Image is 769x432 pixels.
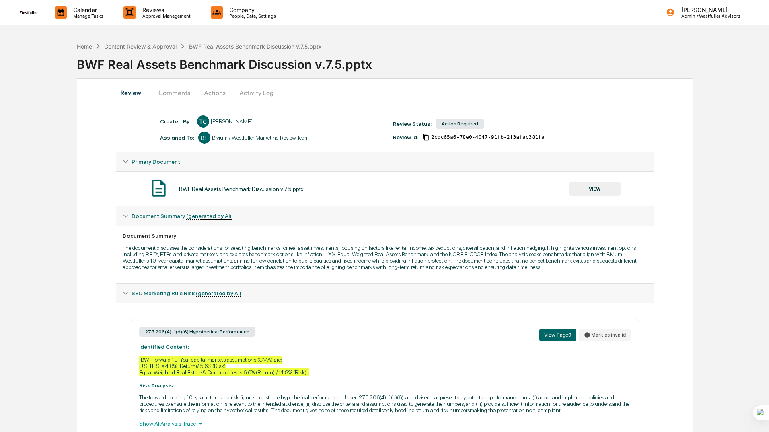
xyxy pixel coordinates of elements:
[149,178,169,198] img: Document Icon
[198,132,210,144] div: BT
[67,6,107,13] p: Calendar
[197,83,233,102] button: Actions
[139,394,631,413] p: The forward-looking 10-year return and risk figures constitute hypothetical performance. Under 27...
[123,245,647,270] p: The document discusses the considerations for selecting benchmarks for real asset investments, fo...
[136,13,195,19] p: Approval Management
[77,51,769,72] div: BWF Real Assets Benchmark Discussion v.7.5.pptx
[116,83,152,102] button: Review
[139,382,174,389] strong: Risk Analysis:
[223,6,280,13] p: Company
[116,206,654,226] div: Document Summary (generated by AI)
[393,121,432,127] div: Review Status:
[431,134,545,140] span: 2cdc65a6-78e0-4047-91fb-2f3afac381fa
[197,115,209,128] div: TC
[116,171,654,206] div: Primary Document
[211,118,253,125] div: [PERSON_NAME]
[223,13,280,19] p: People, Data, Settings
[123,232,647,239] div: Document Summary
[139,356,309,376] div: BWF forward 10-Year capital markets assumptions (CMA) are: U.S. TIPS is 4.8% (Return)/ 5.6% (Risk...
[116,83,654,102] div: secondary tabs example
[160,118,193,125] div: Created By: ‎ ‎
[436,119,484,129] div: Action Required
[179,186,304,192] div: BWF Real Assets Benchmark Discussion v.7.5.pptx
[675,13,740,19] p: Admin • Westfuller Advisors
[212,134,309,141] div: Bivium / Westfuller Marketing Review Team
[539,329,576,341] button: View Page9
[139,327,255,337] div: 275.206(4)-1(d)(6) Hypothetical Performance
[675,6,740,13] p: [PERSON_NAME]
[139,419,631,428] div: Show AI Analysis Trace
[132,213,232,219] span: Document Summary
[19,11,39,14] img: logo
[579,329,631,341] button: Mark as invalid
[160,134,194,141] div: Assigned To:
[67,13,107,19] p: Manage Tasks
[422,134,430,141] span: Copy Id
[569,182,621,196] button: VIEW
[132,158,180,165] span: Primary Document
[196,290,241,297] u: (generated by AI)
[116,284,654,303] div: SEC Marketing Rule Risk (generated by AI)
[77,43,92,50] div: Home
[116,226,654,283] div: Document Summary (generated by AI)
[189,43,322,50] div: BWF Real Assets Benchmark Discussion v.7.5.pptx
[136,6,195,13] p: Reviews
[139,344,189,350] strong: Identified Content:
[233,83,280,102] button: Activity Log
[116,152,654,171] div: Primary Document
[104,43,177,50] div: Content Review & Approval
[132,290,241,296] span: SEC Marketing Rule Risk
[152,83,197,102] button: Comments
[186,213,232,220] u: (generated by AI)
[393,134,418,140] div: Review Id:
